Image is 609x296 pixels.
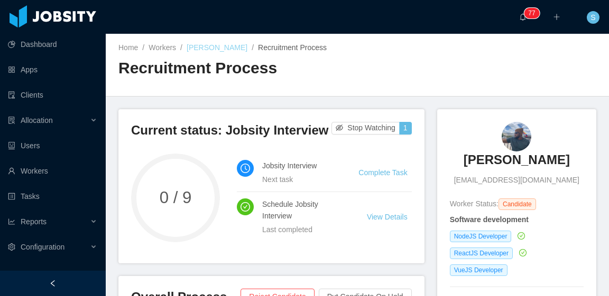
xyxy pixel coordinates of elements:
[149,43,176,52] a: Workers
[367,213,408,221] a: View Details
[118,43,138,52] a: Home
[241,202,250,212] i: icon: check-circle
[517,249,527,257] a: icon: check-circle
[142,43,144,52] span: /
[528,8,532,18] p: 7
[464,151,570,175] a: [PERSON_NAME]
[21,243,64,251] span: Configuration
[262,224,342,235] div: Last completed
[450,215,529,224] strong: Software development
[515,232,525,240] a: icon: check-circle
[502,122,531,151] img: 27d68680-5fe8-11e9-b80d-5d2f87f5420a_68efa641dfea0-90w.png
[590,11,595,24] span: S
[8,34,97,55] a: icon: pie-chartDashboard
[8,160,97,182] a: icon: userWorkers
[8,84,97,106] a: icon: auditClients
[519,13,527,21] i: icon: bell
[118,58,357,79] h2: Recruitment Process
[131,122,331,139] h3: Current status: Jobsity Interview
[553,13,560,21] i: icon: plus
[262,174,333,185] div: Next task
[241,164,250,173] i: icon: clock-circle
[454,175,579,186] span: [EMAIL_ADDRESS][DOMAIN_NAME]
[519,249,527,256] i: icon: check-circle
[8,218,15,225] i: icon: line-chart
[331,122,400,135] button: icon: eye-invisibleStop Watching
[8,135,97,156] a: icon: robotUsers
[8,117,15,124] i: icon: solution
[399,122,412,135] button: 1
[450,231,512,242] span: NodeJS Developer
[532,8,536,18] p: 7
[524,8,539,18] sup: 77
[8,186,97,207] a: icon: profileTasks
[21,116,53,125] span: Allocation
[358,168,407,177] a: Complete Task
[262,198,342,222] h4: Schedule Jobsity Interview
[187,43,247,52] a: [PERSON_NAME]
[258,43,327,52] span: Recruitment Process
[518,232,525,240] i: icon: check-circle
[252,43,254,52] span: /
[180,43,182,52] span: /
[464,151,570,168] h3: [PERSON_NAME]
[131,189,220,206] span: 0 / 9
[450,247,513,259] span: ReactJS Developer
[8,59,97,80] a: icon: appstoreApps
[499,198,536,210] span: Candidate
[8,243,15,251] i: icon: setting
[262,160,333,171] h4: Jobsity Interview
[21,217,47,226] span: Reports
[450,264,508,276] span: VueJS Developer
[450,199,499,208] span: Worker Status:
